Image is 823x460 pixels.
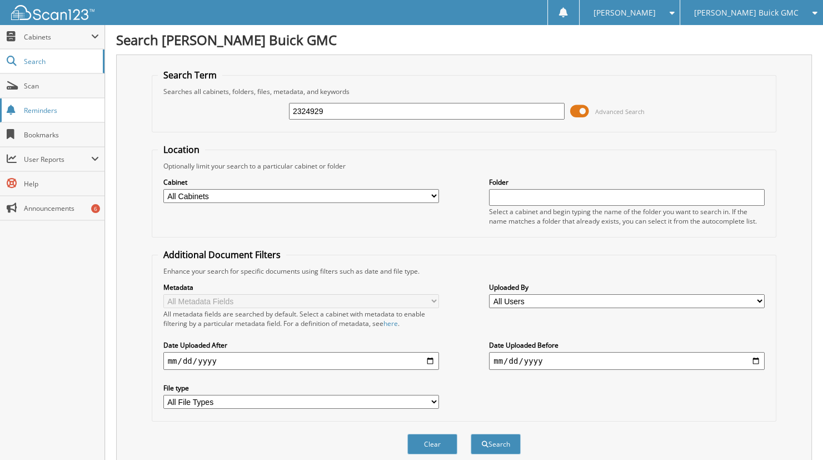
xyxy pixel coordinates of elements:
span: Search [24,57,97,66]
span: Reminders [24,106,99,115]
legend: Search Term [158,69,222,81]
input: end [489,352,765,370]
label: Uploaded By [489,283,765,292]
label: File type [163,383,439,393]
span: Announcements [24,204,99,213]
label: Date Uploaded Before [489,340,765,350]
img: scan123-logo-white.svg [11,5,94,20]
button: Clear [407,434,457,454]
button: Search [471,434,521,454]
input: start [163,352,439,370]
h1: Search [PERSON_NAME] Buick GMC [116,31,812,49]
span: User Reports [24,155,91,164]
div: Enhance your search for specific documents using filters such as date and file type. [158,266,771,276]
label: Metadata [163,283,439,292]
label: Date Uploaded After [163,340,439,350]
label: Folder [489,177,765,187]
span: Cabinets [24,32,91,42]
span: Bookmarks [24,130,99,140]
span: Scan [24,81,99,91]
span: Advanced Search [595,107,645,116]
span: Help [24,179,99,189]
legend: Additional Document Filters [158,249,286,261]
span: [PERSON_NAME] [593,9,656,16]
a: here [383,319,398,328]
div: Optionally limit your search to a particular cabinet or folder [158,161,771,171]
iframe: Chat Widget [767,407,823,460]
div: Searches all cabinets, folders, files, metadata, and keywords [158,87,771,96]
span: [PERSON_NAME] Buick GMC [694,9,799,16]
div: 6 [91,204,100,213]
legend: Location [158,144,205,156]
div: Select a cabinet and begin typing the name of the folder you want to search in. If the name match... [489,207,765,226]
div: All metadata fields are searched by default. Select a cabinet with metadata to enable filtering b... [163,309,439,328]
label: Cabinet [163,177,439,187]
